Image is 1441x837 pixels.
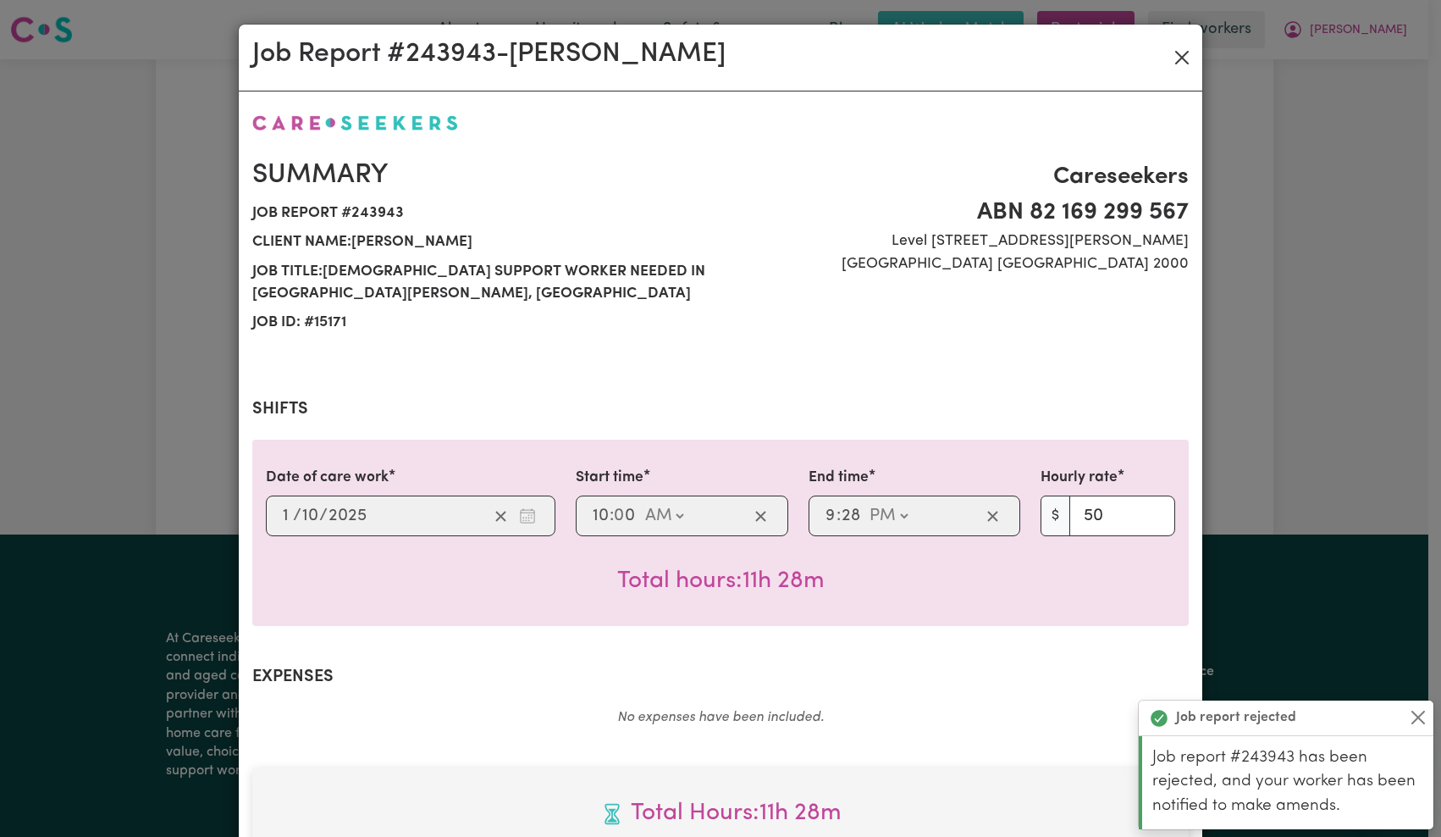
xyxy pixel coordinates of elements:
[1041,496,1070,536] span: $
[1168,44,1195,71] button: Close
[252,308,710,337] span: Job ID: # 15171
[731,159,1189,195] span: Careseekers
[809,467,869,489] label: End time
[301,503,319,529] input: --
[252,115,458,130] img: Careseekers logo
[1176,707,1296,728] strong: Job report rejected
[617,569,825,593] span: Total hours worked: 11 hours 28 minutes
[731,230,1189,252] span: Level [STREET_ADDRESS][PERSON_NAME]
[488,503,514,529] button: Clear date
[1041,467,1118,489] label: Hourly rate
[576,467,643,489] label: Start time
[266,467,389,489] label: Date of care work
[252,159,710,191] h2: Summary
[841,503,861,529] input: --
[252,667,1189,687] h2: Expenses
[731,195,1189,230] span: ABN 82 169 299 567
[293,507,301,525] span: /
[252,258,710,309] span: Job title: [DEMOGRAPHIC_DATA] Support Worker Needed In [GEOGRAPHIC_DATA][PERSON_NAME], [GEOGRAPHI...
[1408,707,1428,728] button: Close
[514,503,541,529] button: Enter the date of care work
[731,253,1189,275] span: [GEOGRAPHIC_DATA] [GEOGRAPHIC_DATA] 2000
[266,795,1175,831] span: Total hours worked: 11 hours 28 minutes
[252,38,726,70] h2: Job Report # 243943 - [PERSON_NAME]
[319,507,328,525] span: /
[282,503,293,529] input: --
[592,503,610,529] input: --
[836,507,841,525] span: :
[615,503,637,529] input: --
[1152,746,1423,819] p: Job report #243943 has been rejected, and your worker has been notified to make amends.
[10,12,102,25] span: Need any help?
[328,503,367,529] input: ----
[252,228,710,257] span: Client name: [PERSON_NAME]
[614,507,624,524] span: 0
[252,399,1189,419] h2: Shifts
[617,711,824,724] em: No expenses have been included.
[252,199,710,228] span: Job report # 243943
[825,503,836,529] input: --
[610,507,614,525] span: :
